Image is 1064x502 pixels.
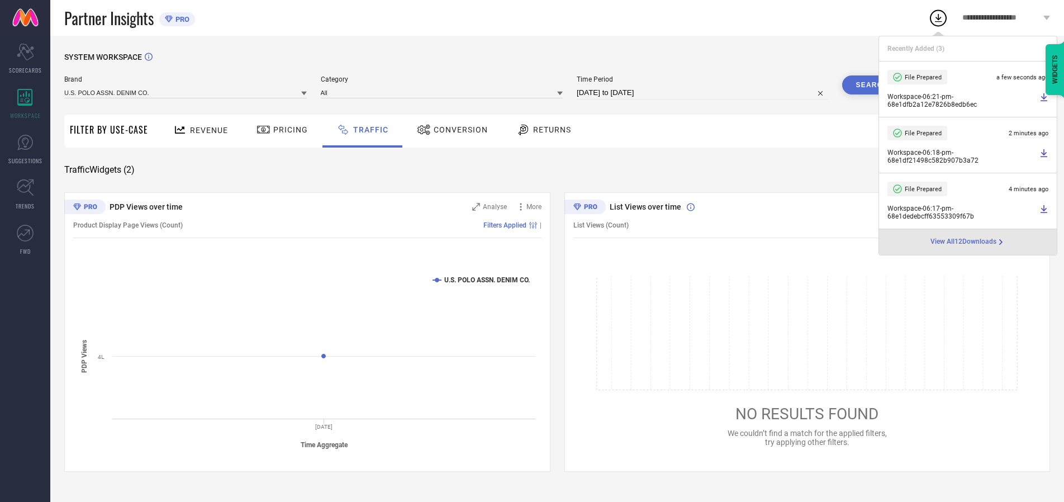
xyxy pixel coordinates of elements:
[173,15,189,23] span: PRO
[9,66,42,74] span: SCORECARDS
[842,75,902,94] button: Search
[20,247,31,255] span: FWD
[905,74,942,81] span: File Prepared
[110,202,183,211] span: PDP Views over time
[190,126,228,135] span: Revenue
[64,53,142,61] span: SYSTEM WORKSPACE
[273,125,308,134] span: Pricing
[444,276,530,284] text: U.S. POLO ASSN. DENIM CO.
[577,86,828,100] input: Select time period
[8,157,42,165] span: SUGGESTIONS
[905,186,942,193] span: File Prepared
[1039,205,1048,220] a: Download
[472,203,480,211] svg: Zoom
[301,441,348,449] tspan: Time Aggregate
[905,130,942,137] span: File Prepared
[315,424,332,430] text: [DATE]
[564,200,606,216] div: Premium
[1009,186,1048,193] span: 4 minutes ago
[98,354,104,360] text: 4L
[735,405,878,423] span: NO RESULTS FOUND
[887,205,1037,220] span: Workspace - 06:17-pm - 68e1dedebcff63553309f67b
[80,339,88,372] tspan: PDP Views
[573,221,629,229] span: List Views (Count)
[10,111,41,120] span: WORKSPACE
[1039,149,1048,164] a: Download
[483,203,507,211] span: Analyse
[483,221,526,229] span: Filters Applied
[70,123,148,136] span: Filter By Use-Case
[728,429,887,447] span: We couldn’t find a match for the applied filters, try applying other filters.
[540,221,541,229] span: |
[610,202,681,211] span: List Views over time
[1009,130,1048,137] span: 2 minutes ago
[533,125,571,134] span: Returns
[321,75,563,83] span: Category
[434,125,488,134] span: Conversion
[930,238,996,247] span: View All 12 Downloads
[526,203,541,211] span: More
[930,238,1005,247] a: View All12Downloads
[73,221,183,229] span: Product Display Page Views (Count)
[577,75,828,83] span: Time Period
[353,125,388,134] span: Traffic
[64,164,135,176] span: Traffic Widgets ( 2 )
[16,202,35,210] span: TRENDS
[996,74,1048,81] span: a few seconds ago
[930,238,1005,247] div: Open download page
[64,200,106,216] div: Premium
[1039,93,1048,108] a: Download
[887,93,1037,108] span: Workspace - 06:21-pm - 68e1dfb2a12e7826b8edb6ec
[928,8,948,28] div: Open download list
[64,75,307,83] span: Brand
[887,45,944,53] span: Recently Added ( 3 )
[887,149,1037,164] span: Workspace - 06:18-pm - 68e1df21498c582b907b3a72
[64,7,154,30] span: Partner Insights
